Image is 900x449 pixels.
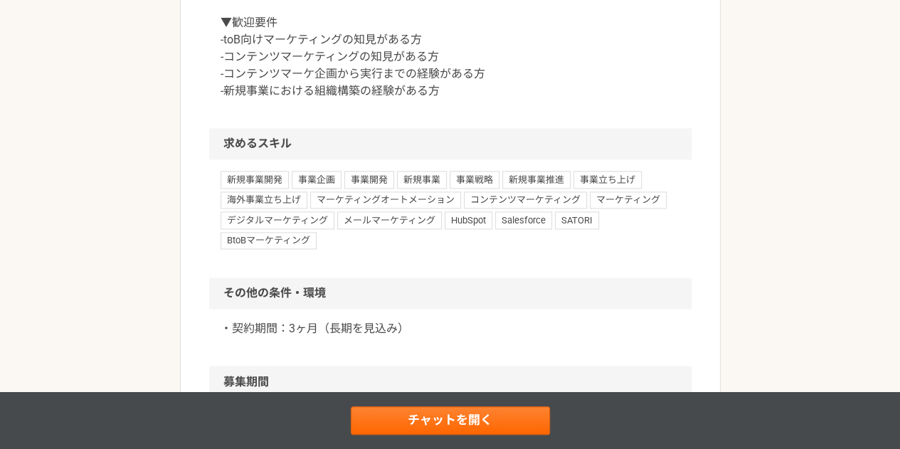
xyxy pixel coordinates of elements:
[209,366,692,397] h2: 募集期間
[209,278,692,309] h2: その他の条件・環境
[221,171,289,188] span: 新規事業開発
[502,171,571,188] span: 新規事業推進
[495,211,552,228] span: Salesforce
[573,171,642,188] span: 事業立ち上げ
[464,191,587,208] span: コンテンツマーケティング
[221,191,307,208] span: 海外事業立ち上げ
[221,211,334,228] span: デジタルマーケティング
[555,211,599,228] span: SATORI
[590,191,667,208] span: マーケティング
[397,171,447,188] span: 新規事業
[310,191,461,208] span: マーケティングオートメーション
[209,128,692,159] h2: 求めるスキル
[292,171,342,188] span: 事業企画
[344,171,394,188] span: 事業開発
[337,211,442,228] span: メールマーケティング
[221,320,680,337] p: ・契約期間：3ヶ月（長期を見込み）
[221,232,317,249] span: BtoBマーケティング
[450,171,499,188] span: 事業戦略
[351,406,550,435] a: チャットを開く
[445,211,492,228] span: HubSpot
